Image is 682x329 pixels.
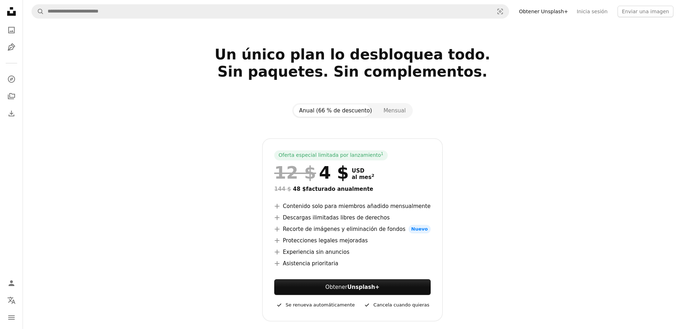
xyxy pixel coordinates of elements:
span: 12 $ [274,163,316,182]
button: Mensual [378,105,411,117]
a: Inicia sesión [572,6,612,17]
h2: Un único plan lo desbloquea todo. Sin paquetes. Sin complementos. [122,46,583,97]
li: Recorte de imágenes y eliminación de fondos [274,225,431,233]
div: 4 $ [274,163,349,182]
span: 144 $ [274,186,291,192]
a: Iniciar sesión / Registrarse [4,276,19,290]
div: Oferta especial limitada por lanzamiento [274,150,388,160]
span: USD [352,168,374,174]
a: Colecciones [4,89,19,103]
a: 2 [370,174,376,180]
button: Búsqueda visual [492,5,509,18]
form: Encuentra imágenes en todo el sitio [32,4,509,19]
div: Cancela cuando quieras [363,301,429,309]
button: Idioma [4,293,19,308]
li: Contenido solo para miembros añadido mensualmente [274,202,431,211]
div: Se renueva automáticamente [276,301,355,309]
a: Obtener Unsplash+ [515,6,572,17]
button: ObtenerUnsplash+ [274,279,431,295]
a: Historial de descargas [4,106,19,121]
button: Menú [4,310,19,325]
a: Inicio — Unsplash [4,4,19,20]
span: al mes [352,174,374,180]
a: Ilustraciones [4,40,19,54]
li: Descargas ilimitadas libres de derechos [274,213,431,222]
a: Explorar [4,72,19,86]
li: Protecciones legales mejoradas [274,236,431,245]
li: Asistencia prioritaria [274,259,431,268]
strong: Unsplash+ [347,284,379,290]
a: Fotos [4,23,19,37]
button: Enviar una imagen [618,6,673,17]
li: Experiencia sin anuncios [274,248,431,256]
button: Anual (66 % de descuento) [294,105,378,117]
a: 1 [379,152,385,159]
span: Nuevo [408,225,431,233]
sup: 2 [372,173,374,178]
button: Buscar en Unsplash [32,5,44,18]
sup: 1 [381,151,383,156]
div: 48 $ facturado anualmente [274,185,431,193]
